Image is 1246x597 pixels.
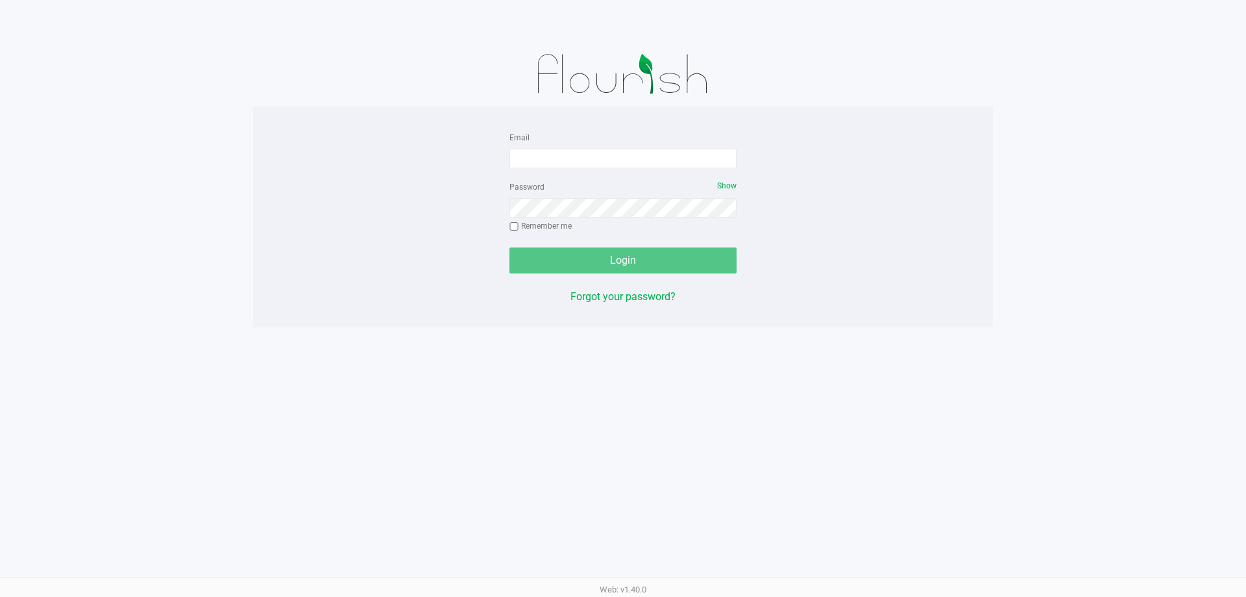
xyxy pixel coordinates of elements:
button: Forgot your password? [570,289,676,305]
input: Remember me [509,222,519,231]
label: Email [509,132,530,144]
span: Show [717,181,737,190]
span: Web: v1.40.0 [600,585,646,594]
label: Remember me [509,220,572,232]
label: Password [509,181,544,193]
